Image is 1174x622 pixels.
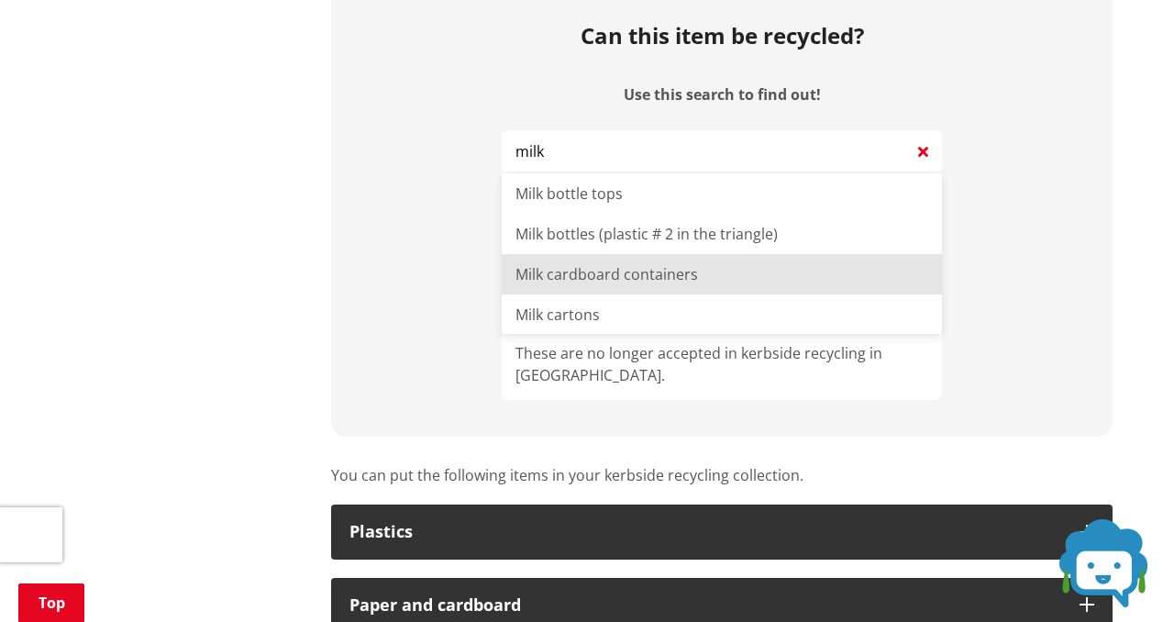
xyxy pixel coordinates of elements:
li: Milk bottle tops [502,173,942,214]
input: Start typing [502,131,942,172]
button: Plastics [331,505,1113,560]
h2: Can this item be recycled? [581,23,864,50]
li: Milk cartons [502,294,942,335]
label: Use this search to find out! [624,86,821,104]
a: Top [18,583,84,622]
div: These are no longer accepted in kerbside recycling in [GEOGRAPHIC_DATA]. [515,328,928,386]
li: Milk cardboard containers [502,254,942,294]
li: Milk bottles (plastic # 2 in the triangle) [502,214,942,254]
p: You can put the following items in your kerbside recycling collection. [331,464,1113,486]
div: Paper and cardboard [349,596,1061,615]
div: Plastics [349,523,1061,541]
